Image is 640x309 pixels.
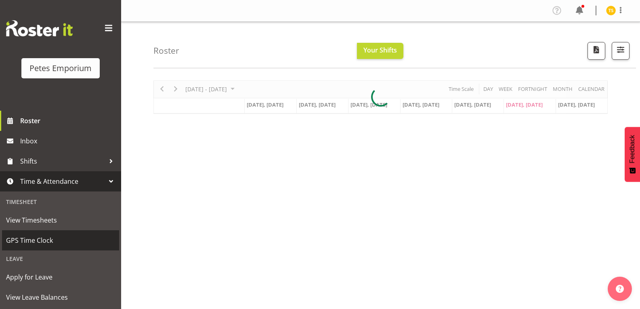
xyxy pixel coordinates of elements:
[2,193,119,210] div: Timesheet
[20,135,117,147] span: Inbox
[2,230,119,250] a: GPS Time Clock
[625,127,640,182] button: Feedback - Show survey
[2,210,119,230] a: View Timesheets
[2,287,119,307] a: View Leave Balances
[6,214,115,226] span: View Timesheets
[20,115,117,127] span: Roster
[606,6,616,15] img: tamara-straker11292.jpg
[2,267,119,287] a: Apply for Leave
[153,46,179,55] h4: Roster
[6,291,115,303] span: View Leave Balances
[20,155,105,167] span: Shifts
[29,62,92,74] div: Petes Emporium
[357,43,403,59] button: Your Shifts
[612,42,630,60] button: Filter Shifts
[616,285,624,293] img: help-xxl-2.png
[6,271,115,283] span: Apply for Leave
[6,234,115,246] span: GPS Time Clock
[20,175,105,187] span: Time & Attendance
[2,250,119,267] div: Leave
[6,20,73,36] img: Rosterit website logo
[363,46,397,55] span: Your Shifts
[629,135,636,163] span: Feedback
[588,42,605,60] button: Download a PDF of the roster according to the set date range.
